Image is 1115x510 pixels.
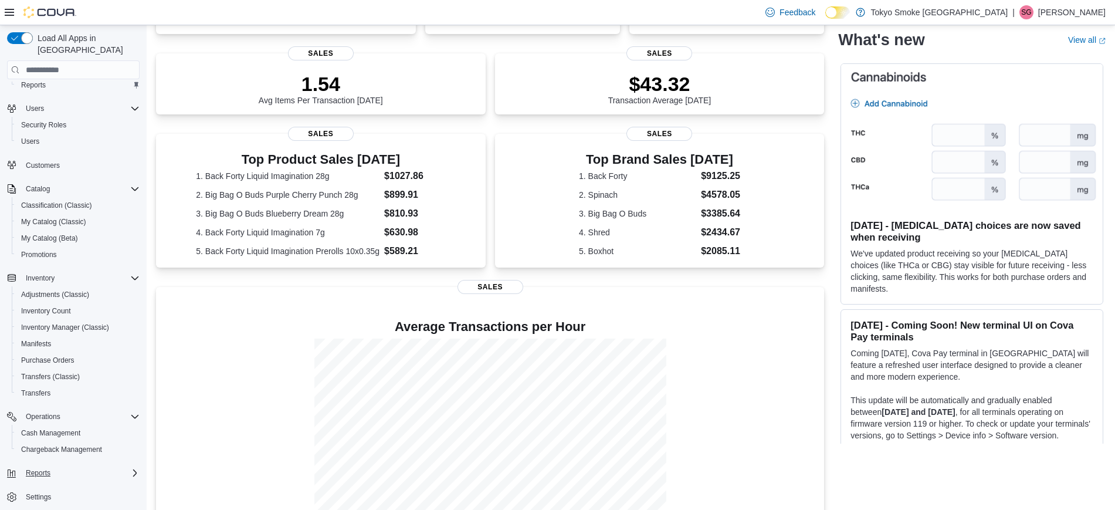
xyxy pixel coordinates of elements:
span: Users [21,102,140,116]
h3: [DATE] - Coming Soon! New terminal UI on Cova Pay terminals [850,319,1093,343]
span: Transfers [21,389,50,398]
span: Customers [21,158,140,173]
input: Dark Mode [825,6,850,19]
dt: 4. Shred [579,227,696,238]
span: Users [26,104,44,113]
span: Load All Apps in [GEOGRAPHIC_DATA] [33,32,140,56]
span: Classification (Classic) [21,201,92,210]
span: Promotions [21,250,57,259]
a: Transfers [16,386,55,400]
span: Cash Management [21,428,80,438]
span: My Catalog (Beta) [21,234,78,243]
dt: 2. Big Bag O Buds Purple Cherry Punch 28g [196,189,379,201]
p: 1.54 [259,72,383,96]
button: Users [21,102,49,116]
span: My Catalog (Classic) [21,217,86,227]
span: Manifests [21,339,51,349]
button: Settings [2,488,144,505]
button: Transfers (Classic) [12,369,144,385]
a: Inventory Count [16,304,76,318]
span: Chargeback Management [21,445,102,454]
dd: $4578.05 [701,188,740,202]
dd: $2434.67 [701,225,740,239]
a: Promotions [16,248,62,262]
span: Sales [288,127,354,141]
span: Purchase Orders [16,353,140,367]
p: We've updated product receiving so your [MEDICAL_DATA] choices (like THCa or CBG) stay visible fo... [850,248,1093,295]
button: Classification (Classic) [12,197,144,214]
span: Manifests [16,337,140,351]
p: Tokyo Smoke [GEOGRAPHIC_DATA] [871,5,1008,19]
button: Customers [2,157,144,174]
button: Reports [2,465,144,481]
span: Catalog [26,184,50,194]
span: Adjustments (Classic) [21,290,89,299]
button: Catalog [2,181,144,197]
button: Manifests [12,336,144,352]
a: Adjustments (Classic) [16,288,94,302]
span: Inventory Manager (Classic) [21,323,109,332]
span: Transfers (Classic) [21,372,80,381]
img: Cova [23,6,76,18]
button: Reports [12,77,144,93]
span: Users [16,134,140,148]
a: Transfers (Classic) [16,370,84,384]
span: Inventory [21,271,140,285]
div: Sonia Garner [1019,5,1033,19]
button: Adjustments (Classic) [12,286,144,303]
dt: 5. Boxhot [579,245,696,257]
button: Inventory [2,270,144,286]
strong: [DATE] and [DATE] [882,407,955,417]
dt: 5. Back Forty Liquid Imagination Prerolls 10x0.35g [196,245,379,257]
span: My Catalog (Beta) [16,231,140,245]
span: Settings [21,489,140,504]
span: Operations [21,410,140,424]
a: Chargeback Management [16,443,107,457]
dd: $899.91 [384,188,445,202]
button: Transfers [12,385,144,401]
p: This update will be automatically and gradually enabled between , for all terminals operating on ... [850,394,1093,441]
button: Purchase Orders [12,352,144,369]
dt: 3. Big Bag O Buds Blueberry Dream 28g [196,208,379,219]
span: Promotions [16,248,140,262]
a: Purchase Orders [16,353,79,367]
h4: Average Transactions per Hour [165,320,815,334]
button: Catalog [21,182,55,196]
span: Sales [626,127,692,141]
p: Coming [DATE], Cova Pay terminal in [GEOGRAPHIC_DATA] will feature a refreshed user interface des... [850,347,1093,383]
span: Reports [21,80,46,90]
span: Inventory Count [21,306,71,316]
button: Security Roles [12,117,144,133]
dt: 1. Back Forty Liquid Imagination 28g [196,170,379,182]
span: Users [21,137,39,146]
span: Adjustments (Classic) [16,288,140,302]
span: Transfers (Classic) [16,370,140,384]
a: Classification (Classic) [16,198,97,212]
div: Avg Items Per Transaction [DATE] [259,72,383,105]
button: Cash Management [12,425,144,441]
a: Manifests [16,337,56,351]
a: Feedback [761,1,820,24]
a: Customers [21,158,65,173]
a: My Catalog (Beta) [16,231,83,245]
dd: $1027.86 [384,169,445,183]
a: Cash Management [16,426,85,440]
dd: $630.98 [384,225,445,239]
span: Inventory Manager (Classic) [16,320,140,335]
span: Classification (Classic) [16,198,140,212]
button: Operations [2,408,144,425]
span: Reports [21,466,140,480]
a: Reports [16,78,50,92]
dd: $810.93 [384,207,445,221]
a: Inventory Manager (Classic) [16,320,114,335]
span: Inventory Count [16,304,140,318]
button: My Catalog (Beta) [12,230,144,246]
button: Users [12,133,144,150]
span: Sales [288,46,354,60]
h3: Top Brand Sales [DATE] [579,153,740,167]
dd: $589.21 [384,244,445,258]
dt: 1. Back Forty [579,170,696,182]
button: Reports [21,466,55,480]
span: Chargeback Management [16,443,140,457]
p: $43.32 [608,72,711,96]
